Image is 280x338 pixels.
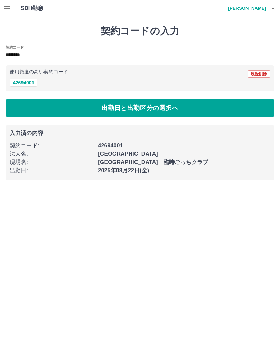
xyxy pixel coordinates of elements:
p: 使用頻度の高い契約コード [10,70,68,74]
b: [GEOGRAPHIC_DATA] 臨時ごっちクラブ [98,159,208,165]
b: 2025年08月22日(金) [98,167,149,173]
b: 42694001 [98,143,123,148]
p: 入力済の内容 [10,130,270,136]
p: 法人名 : [10,150,94,158]
p: 現場名 : [10,158,94,166]
button: 履歴削除 [248,70,270,78]
h1: 契約コードの入力 [6,25,274,37]
button: 42694001 [10,79,37,87]
b: [GEOGRAPHIC_DATA] [98,151,158,157]
p: 出勤日 : [10,166,94,175]
button: 出勤日と出勤区分の選択へ [6,99,274,117]
h2: 契約コード [6,45,24,50]
p: 契約コード : [10,141,94,150]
